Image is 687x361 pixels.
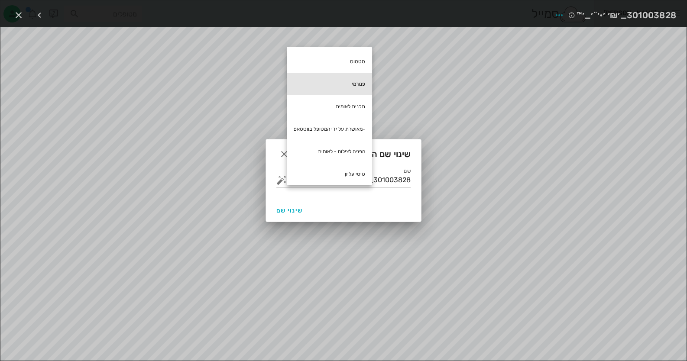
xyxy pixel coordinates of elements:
label: שם [404,168,411,174]
div: פנורמי [287,73,372,95]
button: שינוי שם [273,203,306,218]
div: -מאושרת על ידי המטופל בווטסאפ [287,118,372,140]
div: שינוי שם הקובץ [266,139,421,166]
div: סיטי עליון [287,163,372,185]
span: שינוי שם [276,207,303,214]
div: הפניה לצילום - לאומית [287,140,372,163]
div: סטטוס [287,50,372,73]
div: תכנית לאומית [287,95,372,118]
